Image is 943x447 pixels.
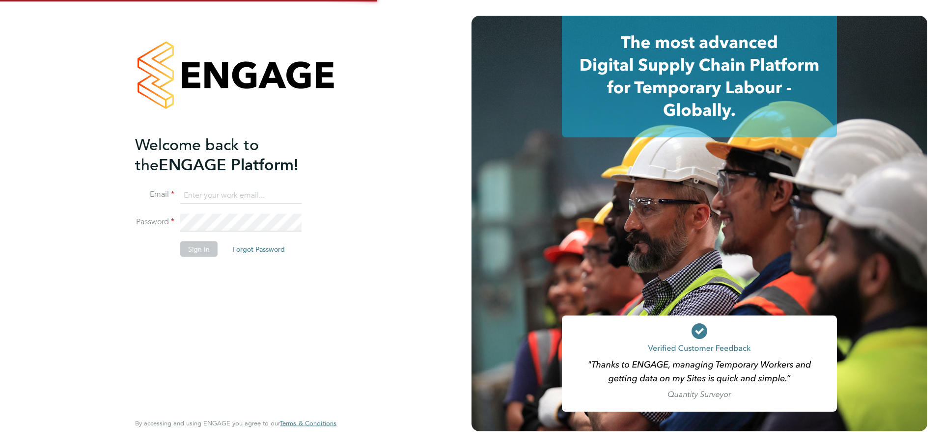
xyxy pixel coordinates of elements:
button: Sign In [180,241,218,257]
button: Forgot Password [224,241,293,257]
label: Password [135,217,174,227]
h2: ENGAGE Platform! [135,134,327,175]
input: Enter your work email... [180,186,302,204]
a: Terms & Conditions [280,420,336,427]
span: Terms & Conditions [280,419,336,427]
label: Email [135,189,174,200]
span: By accessing and using ENGAGE you agree to our [135,419,336,427]
span: Welcome back to the [135,135,259,174]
